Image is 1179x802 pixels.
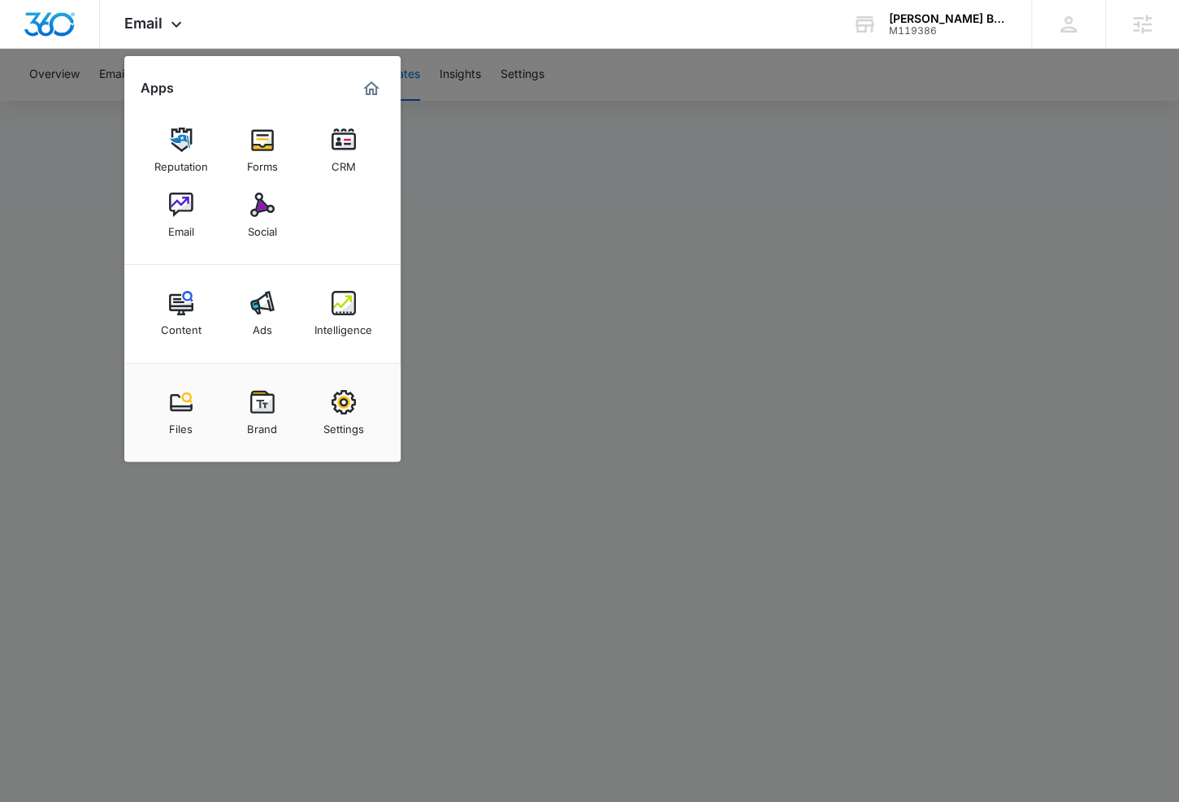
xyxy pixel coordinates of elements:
[232,283,293,345] a: Ads
[154,152,208,173] div: Reputation
[313,382,375,444] a: Settings
[141,80,174,96] h2: Apps
[889,25,1008,37] div: account id
[889,12,1008,25] div: account name
[150,184,212,246] a: Email
[232,119,293,181] a: Forms
[247,152,278,173] div: Forms
[323,414,364,436] div: Settings
[247,414,277,436] div: Brand
[168,217,194,238] div: Email
[314,315,372,336] div: Intelligence
[124,15,163,32] span: Email
[150,119,212,181] a: Reputation
[253,315,272,336] div: Ads
[150,382,212,444] a: Files
[161,315,202,336] div: Content
[232,382,293,444] a: Brand
[332,152,356,173] div: CRM
[232,184,293,246] a: Social
[313,119,375,181] a: CRM
[313,283,375,345] a: Intelligence
[248,217,277,238] div: Social
[150,283,212,345] a: Content
[169,414,193,436] div: Files
[358,76,384,102] a: Marketing 360® Dashboard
